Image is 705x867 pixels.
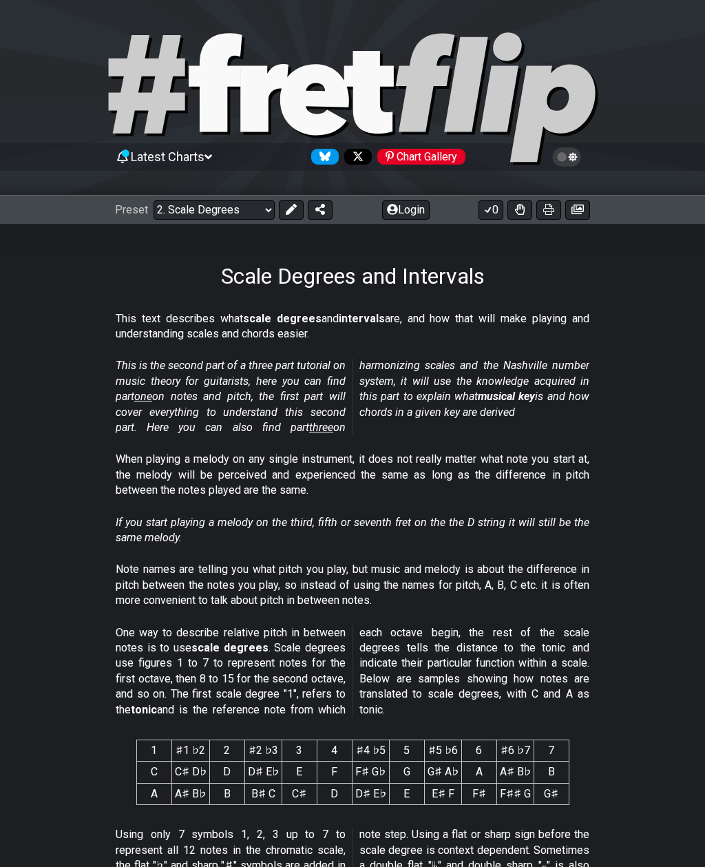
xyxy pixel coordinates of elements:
[171,740,209,762] th: ♯1 ♭2
[317,762,352,783] td: F
[244,762,282,783] td: D♯ E♭
[536,200,561,220] button: Print
[136,762,171,783] td: C
[496,740,534,762] th: ♯6 ♭7
[534,762,569,783] td: B
[352,740,389,762] th: ♯4 ♭5
[306,149,339,165] a: Follow #fretflip at Bluesky
[243,312,322,325] strong: scale degrees
[282,762,317,783] td: E
[136,740,171,762] th: 1
[136,783,171,804] td: A
[389,762,424,783] td: G
[339,149,372,165] a: Follow #fretflip at X
[282,783,317,804] td: C♯
[507,200,532,220] button: Toggle Dexterity for all fretkits
[116,311,589,342] p: This text describes what and are, and how that will make playing and understanding scales and cho...
[116,359,589,434] em: This is the second part of a three part tutorial on music theory for guitarists, here you can fin...
[461,762,496,783] td: A
[478,200,503,220] button: 0
[116,452,589,498] p: When playing a melody on any single instrument, it does not really matter what note you start at,...
[317,783,352,804] td: D
[282,740,317,762] th: 3
[534,740,569,762] th: 7
[116,562,589,608] p: Note names are telling you what pitch you play, but music and melody is about the difference in p...
[154,200,275,220] select: Preset
[461,783,496,804] td: F♯
[382,200,430,220] button: Login
[424,762,461,783] td: G♯ A♭
[209,762,244,783] td: D
[171,783,209,804] td: A♯ B♭
[372,149,465,165] a: #fretflip at Pinterest
[309,421,333,434] span: three
[461,740,496,762] th: 6
[209,783,244,804] td: B
[496,762,534,783] td: A♯ B♭
[244,783,282,804] td: B♯ C
[116,625,589,718] p: One way to describe relative pitch in between notes is to use . Scale degrees use figures 1 to 7 ...
[134,390,152,403] span: one
[424,783,461,804] td: E♯ F
[339,312,385,325] strong: intervals
[389,783,424,804] td: E
[244,740,282,762] th: ♯2 ♭3
[116,516,589,544] em: If you start playing a melody on the third, fifth or seventh fret on the the D string it will sti...
[478,390,535,403] strong: musical key
[115,203,148,216] span: Preset
[424,740,461,762] th: ♯5 ♭6
[171,762,209,783] td: C♯ D♭
[221,263,485,289] h1: Scale Degrees and Intervals
[389,740,424,762] th: 5
[352,762,389,783] td: F♯ G♭
[279,200,304,220] button: Edit Preset
[317,740,352,762] th: 4
[496,783,534,804] td: F♯♯ G
[191,641,269,654] strong: scale degrees
[308,200,333,220] button: Share Preset
[131,149,204,164] span: Latest Charts
[559,151,575,163] span: Toggle light / dark theme
[377,149,465,165] div: Chart Gallery
[352,783,389,804] td: D♯ E♭
[565,200,590,220] button: Create image
[534,783,569,804] td: G♯
[209,740,244,762] th: 2
[131,703,157,716] strong: tonic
